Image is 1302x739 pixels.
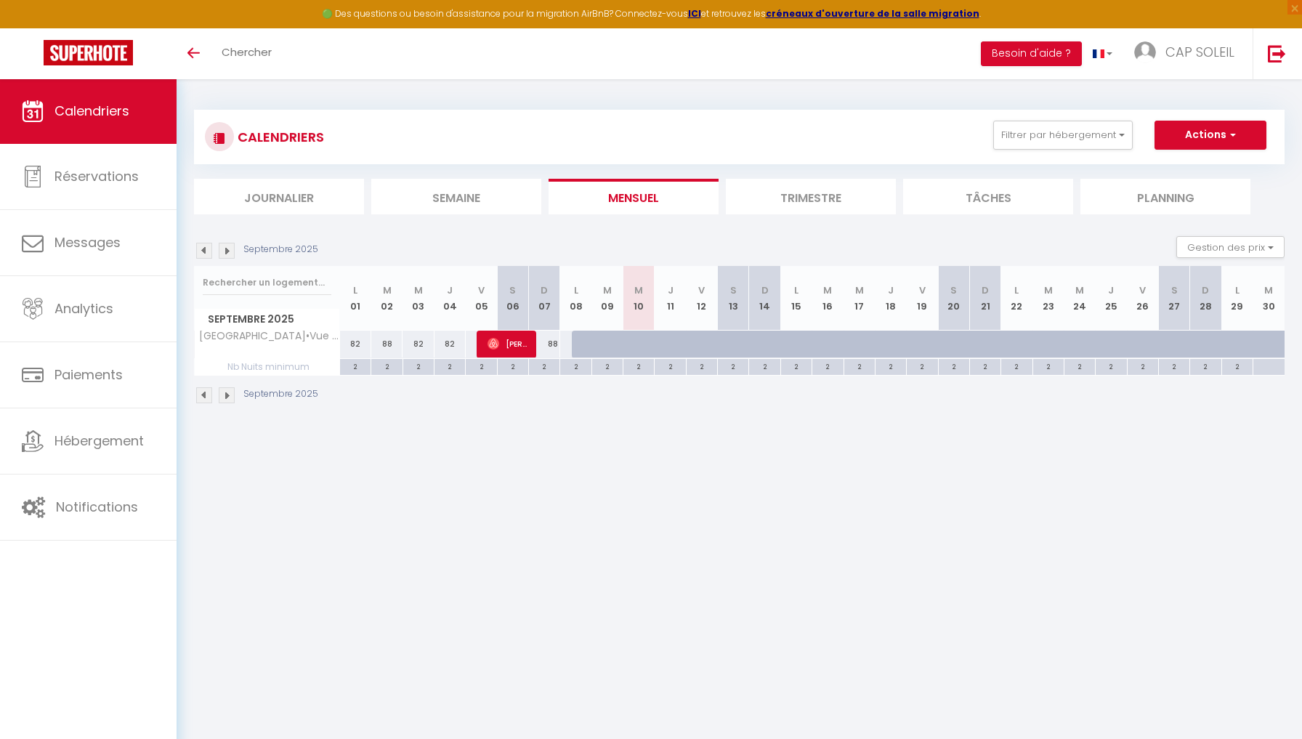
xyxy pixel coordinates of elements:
abbr: D [1202,283,1209,297]
div: 2 [1033,359,1064,373]
a: ... CAP SOLEIL [1123,28,1253,79]
p: Septembre 2025 [243,387,318,401]
th: 09 [591,266,623,331]
div: 2 [1064,359,1095,373]
abbr: L [1235,283,1240,297]
li: Journalier [194,179,364,214]
abbr: S [1171,283,1178,297]
div: 2 [970,359,1000,373]
span: Notifications [56,498,138,516]
input: Rechercher un logement... [203,270,331,296]
div: 2 [812,359,843,373]
abbr: M [603,283,612,297]
div: 88 [371,331,403,358]
th: 18 [875,266,906,331]
a: Chercher [211,28,283,79]
div: 2 [529,359,559,373]
div: 2 [718,359,748,373]
span: Calendriers [54,102,129,120]
div: 82 [340,331,371,358]
li: Semaine [371,179,541,214]
abbr: D [541,283,548,297]
th: 17 [844,266,875,331]
button: Filtrer par hébergement [993,121,1133,150]
abbr: L [794,283,798,297]
th: 02 [371,266,403,331]
th: 11 [655,266,686,331]
th: 01 [340,266,371,331]
div: 2 [623,359,654,373]
th: 28 [1190,266,1221,331]
div: 2 [340,359,371,373]
th: 14 [749,266,780,331]
span: Nb Nuits minimum [195,359,339,375]
div: 2 [592,359,623,373]
abbr: M [855,283,864,297]
th: 24 [1064,266,1095,331]
div: 2 [1096,359,1126,373]
abbr: J [1108,283,1114,297]
button: Gestion des prix [1176,236,1285,258]
img: Super Booking [44,40,133,65]
abbr: M [823,283,832,297]
div: 2 [1190,359,1221,373]
button: Actions [1155,121,1266,150]
abbr: S [730,283,737,297]
span: Septembre 2025 [195,309,339,330]
abbr: S [509,283,516,297]
div: 2 [560,359,591,373]
abbr: V [1139,283,1146,297]
th: 03 [403,266,434,331]
div: 2 [844,359,875,373]
div: 2 [434,359,465,373]
th: 12 [686,266,717,331]
abbr: M [383,283,392,297]
th: 30 [1253,266,1285,331]
div: 2 [1128,359,1158,373]
div: 2 [498,359,528,373]
span: Chercher [222,44,272,60]
span: CAP SOLEIL [1165,43,1234,61]
h3: CALENDRIERS [234,121,324,153]
div: 2 [781,359,812,373]
img: ... [1134,41,1156,63]
div: 88 [529,331,560,358]
abbr: L [574,283,578,297]
abbr: D [761,283,769,297]
span: [PERSON_NAME] [488,330,529,358]
abbr: L [1014,283,1019,297]
div: 82 [434,331,466,358]
abbr: M [1264,283,1273,297]
p: Septembre 2025 [243,243,318,257]
div: 2 [687,359,717,373]
abbr: M [1075,283,1084,297]
th: 19 [907,266,938,331]
button: Besoin d'aide ? [981,41,1082,66]
li: Mensuel [549,179,719,214]
li: Planning [1080,179,1250,214]
th: 16 [812,266,844,331]
th: 06 [497,266,528,331]
div: 2 [403,359,434,373]
div: 2 [655,359,685,373]
th: 05 [466,266,497,331]
abbr: V [478,283,485,297]
th: 25 [1096,266,1127,331]
th: 20 [938,266,969,331]
div: 2 [876,359,906,373]
a: ICI [688,7,701,20]
div: 2 [371,359,402,373]
div: 2 [1159,359,1189,373]
abbr: J [888,283,894,297]
abbr: V [698,283,705,297]
abbr: V [919,283,926,297]
th: 04 [434,266,466,331]
span: Hébergement [54,432,144,450]
th: 08 [560,266,591,331]
li: Trimestre [726,179,896,214]
span: Paiements [54,366,123,384]
a: créneaux d'ouverture de la salle migration [766,7,979,20]
div: 82 [403,331,434,358]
